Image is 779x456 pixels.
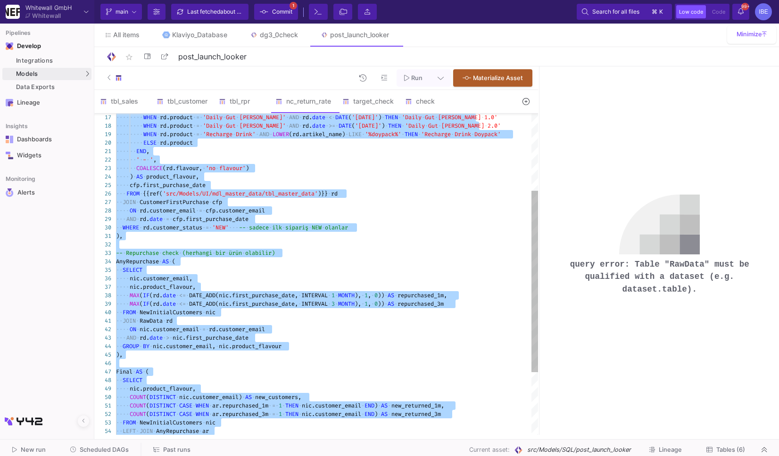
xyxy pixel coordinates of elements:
[2,81,91,93] a: Data Exports
[474,130,501,138] span: Doypack'
[94,232,111,240] div: 31
[273,130,289,138] span: LOWER
[113,31,140,39] span: All items
[130,130,143,138] span: ····
[150,156,153,163] span: '
[116,172,130,181] span: ····
[17,188,79,197] div: Alerts
[289,130,345,138] span: (rd.artikel_name)
[240,114,286,121] span: [PERSON_NAME]'
[6,152,13,159] img: Navigation icon
[140,207,196,214] span: rd.customer_email
[136,206,140,215] span: ·
[21,446,46,453] span: New run
[157,130,160,138] span: ·
[286,122,289,130] span: ·
[652,6,657,17] span: ⌘
[157,98,164,105] img: SQL-Model type child icon
[342,98,349,105] img: SQL-Model type child icon
[755,3,772,20] div: IBE
[193,113,196,122] span: ·
[254,4,298,20] button: Commit
[94,138,111,147] div: 20
[484,114,497,121] span: 1.0'
[325,224,348,231] span: olanlar
[143,190,163,197] span: {{ref(
[282,223,285,232] span: ·
[136,156,140,163] span: '
[173,215,249,223] span: cfp.first_purchase_date
[453,69,532,87] button: Materialize Asset
[17,99,78,106] div: Lineage
[157,113,160,122] span: ·
[199,122,203,130] span: ·
[330,31,389,39] div: post_launch_looker
[94,113,111,122] div: 17
[199,207,202,214] span: =
[488,122,501,130] span: 2.0'
[6,136,13,143] img: Navigation icon
[299,122,302,130] span: ·
[352,122,355,130] span: (
[342,98,394,105] div: target_check
[321,31,329,39] img: Tab icon
[25,5,72,11] div: Whitewall GmbH
[418,130,421,138] span: ·
[438,122,441,130] span: ·
[345,130,348,138] span: ·
[402,114,422,121] span: 'Daily
[124,51,135,63] mat-icon: star_border
[94,215,111,223] div: 29
[193,122,196,130] span: ·
[381,122,385,130] span: )
[209,198,212,206] span: ·
[136,215,140,223] span: ·
[126,215,136,223] span: AND
[16,57,89,65] div: Integrations
[115,74,122,81] img: SQL-Model type child icon
[421,130,451,138] span: 'Recharge
[250,31,258,39] img: Tab icon
[116,223,123,232] span: ··
[130,138,143,147] span: ····
[206,164,215,172] span: 'no
[289,114,299,121] span: AND
[299,113,302,122] span: ·
[130,155,136,164] span: ··
[196,206,199,215] span: ·
[405,98,412,105] img: SQL-Model type child icon
[116,113,130,122] span: ····
[256,130,259,138] span: ·
[339,122,352,130] span: DATE
[226,122,236,130] span: Gut
[212,249,215,257] span: ·
[215,249,225,257] span: bir
[318,190,328,197] span: )}}
[752,3,772,20] button: IBE
[32,13,61,19] div: Whitewall
[162,249,179,257] span: check
[116,147,130,155] span: ····
[94,189,111,198] div: 26
[709,5,728,18] button: Code
[202,223,206,232] span: ·
[712,8,725,15] span: Code
[215,164,219,172] span: ·
[328,189,331,198] span: ·
[428,122,438,130] span: Gut
[355,122,381,130] span: '[DATE]'
[329,122,335,130] span: >=
[94,181,111,189] div: 25
[422,113,425,122] span: ·
[171,4,249,20] button: Last fetchedabout 5 hours ago
[159,257,162,266] span: ·
[163,164,202,172] span: (rd.flavour,
[94,240,111,249] div: 32
[2,39,91,54] mat-expansion-panel-header: Navigation iconDevelop
[136,164,163,172] span: COALESCE
[236,122,239,130] span: ·
[220,8,267,15] span: about 5 hours ago
[94,172,111,181] div: 24
[116,189,126,198] span: ···
[312,224,322,231] span: NEW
